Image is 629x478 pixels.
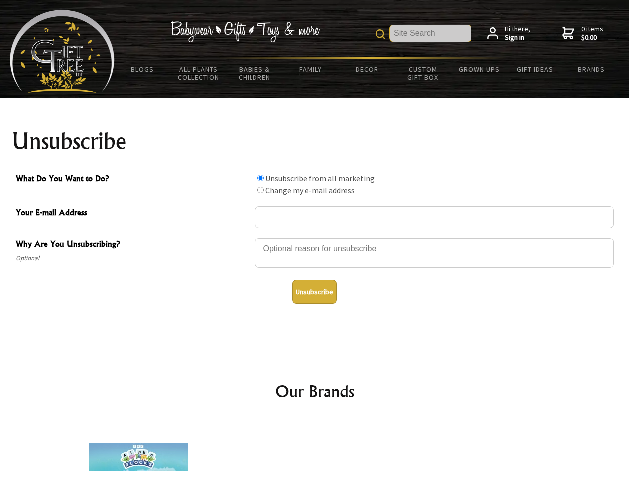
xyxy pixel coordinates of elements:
[170,21,320,42] img: Babywear - Gifts - Toys & more
[255,238,614,268] textarea: Why Are You Unsubscribing?
[487,25,530,42] a: Hi there,Sign in
[563,59,620,80] a: Brands
[171,59,227,88] a: All Plants Collection
[283,59,339,80] a: Family
[581,24,603,42] span: 0 items
[16,172,250,187] span: What Do You Want to Do?
[16,252,250,264] span: Optional
[581,33,603,42] strong: $0.00
[451,59,507,80] a: Grown Ups
[16,238,250,252] span: Why Are You Unsubscribing?
[115,59,171,80] a: BLOGS
[507,59,563,80] a: Gift Ideas
[505,25,530,42] span: Hi there,
[265,173,375,183] label: Unsubscribe from all marketing
[16,206,250,221] span: Your E-mail Address
[505,33,530,42] strong: Sign in
[255,206,614,228] input: Your E-mail Address
[12,129,618,153] h1: Unsubscribe
[395,59,451,88] a: Custom Gift Box
[376,29,385,39] img: product search
[227,59,283,88] a: Babies & Children
[265,185,355,195] label: Change my e-mail address
[390,25,471,42] input: Site Search
[292,280,337,304] button: Unsubscribe
[562,25,603,42] a: 0 items$0.00
[10,10,115,93] img: Babyware - Gifts - Toys and more...
[339,59,395,80] a: Decor
[257,175,264,181] input: What Do You Want to Do?
[257,187,264,193] input: What Do You Want to Do?
[20,379,610,403] h2: Our Brands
